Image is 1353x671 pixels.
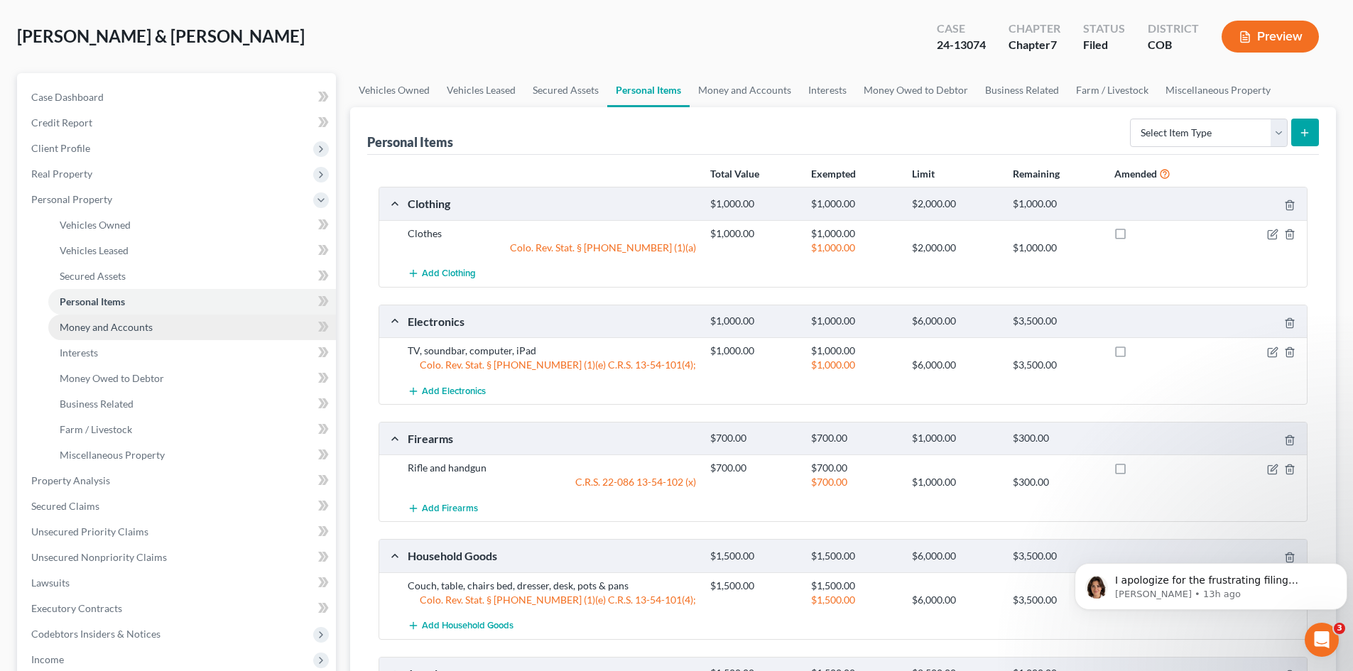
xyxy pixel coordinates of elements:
[31,525,148,538] span: Unsecured Priority Claims
[31,168,92,180] span: Real Property
[1013,168,1060,180] strong: Remaining
[48,391,336,417] a: Business Related
[422,621,514,632] span: Add Household Goods
[804,579,905,593] div: $1,500.00
[401,358,703,372] div: Colo. Rev. Stat. § [PHONE_NUMBER] (1)(e) C.R.S. 13-54-101(4);
[408,613,514,639] button: Add Household Goods
[703,461,804,475] div: $700.00
[438,73,524,107] a: Vehicles Leased
[401,475,703,489] div: C.R.S. 22-086 13-54-102 (x)
[31,628,161,640] span: Codebtors Insiders & Notices
[703,344,804,358] div: $1,000.00
[48,366,336,391] a: Money Owed to Debtor
[1157,73,1279,107] a: Miscellaneous Property
[60,398,134,410] span: Business Related
[31,91,104,103] span: Case Dashboard
[804,344,905,358] div: $1,000.00
[804,358,905,372] div: $1,000.00
[800,73,855,107] a: Interests
[1222,21,1319,53] button: Preview
[1305,623,1339,657] iframe: Intercom live chat
[1334,623,1345,634] span: 3
[60,449,165,461] span: Miscellaneous Property
[905,197,1006,211] div: $2,000.00
[60,423,132,435] span: Farm / Livestock
[48,340,336,366] a: Interests
[1148,21,1199,37] div: District
[1009,37,1060,53] div: Chapter
[31,500,99,512] span: Secured Claims
[703,579,804,593] div: $1,500.00
[1083,37,1125,53] div: Filed
[905,475,1006,489] div: $1,000.00
[408,378,486,404] button: Add Electronics
[937,37,986,53] div: 24-13074
[401,241,703,255] div: Colo. Rev. Stat. § [PHONE_NUMBER] (1)(a)
[1006,315,1107,328] div: $3,500.00
[811,168,856,180] strong: Exempted
[31,551,167,563] span: Unsecured Nonpriority Claims
[1069,533,1353,633] iframe: Intercom notifications message
[401,548,703,563] div: Household Goods
[977,73,1067,107] a: Business Related
[690,73,800,107] a: Money and Accounts
[804,593,905,607] div: $1,500.00
[422,268,476,280] span: Add Clothing
[905,550,1006,563] div: $6,000.00
[20,519,336,545] a: Unsecured Priority Claims
[1114,168,1157,180] strong: Amended
[401,431,703,446] div: Firearms
[60,270,126,282] span: Secured Assets
[1006,197,1107,211] div: $1,000.00
[31,577,70,589] span: Lawsuits
[1148,37,1199,53] div: COB
[48,417,336,442] a: Farm / Livestock
[20,596,336,621] a: Executory Contracts
[20,84,336,110] a: Case Dashboard
[912,168,935,180] strong: Limit
[31,653,64,665] span: Income
[401,593,703,607] div: Colo. Rev. Stat. § [PHONE_NUMBER] (1)(e) C.R.S. 13-54-101(4);
[703,315,804,328] div: $1,000.00
[905,432,1006,445] div: $1,000.00
[422,386,486,397] span: Add Electronics
[31,142,90,154] span: Client Profile
[937,21,986,37] div: Case
[31,602,122,614] span: Executory Contracts
[703,432,804,445] div: $700.00
[804,315,905,328] div: $1,000.00
[367,133,453,151] div: Personal Items
[350,73,438,107] a: Vehicles Owned
[20,468,336,493] a: Property Analysis
[60,372,164,384] span: Money Owed to Debtor
[31,474,110,486] span: Property Analysis
[804,550,905,563] div: $1,500.00
[31,116,92,129] span: Credit Report
[31,193,112,205] span: Personal Property
[855,73,977,107] a: Money Owed to Debtor
[607,73,690,107] a: Personal Items
[20,493,336,519] a: Secured Claims
[804,227,905,241] div: $1,000.00
[804,475,905,489] div: $700.00
[401,461,703,475] div: Rifle and handgun
[60,244,129,256] span: Vehicles Leased
[1006,432,1107,445] div: $300.00
[422,503,478,514] span: Add Firearms
[60,347,98,359] span: Interests
[1006,550,1107,563] div: $3,500.00
[804,197,905,211] div: $1,000.00
[703,227,804,241] div: $1,000.00
[20,570,336,596] a: Lawsuits
[408,261,476,287] button: Add Clothing
[20,545,336,570] a: Unsecured Nonpriority Claims
[20,110,336,136] a: Credit Report
[48,289,336,315] a: Personal Items
[48,212,336,238] a: Vehicles Owned
[60,295,125,307] span: Personal Items
[524,73,607,107] a: Secured Assets
[703,197,804,211] div: $1,000.00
